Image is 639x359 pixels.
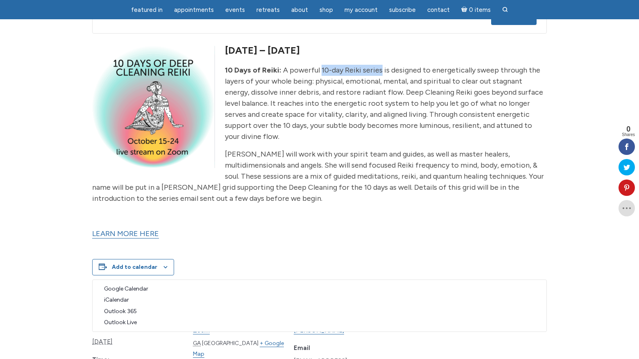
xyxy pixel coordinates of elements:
span: Subscribe [389,6,416,14]
a: Retreats [252,2,285,18]
a: Outlook Live [97,318,542,327]
a: Google Calendar [97,285,542,293]
strong: 10 Days of Reiki: [225,66,281,75]
dt: Email [294,343,385,353]
a: About [286,2,313,18]
span: Shop [319,6,333,14]
span: Retreats [256,6,280,14]
a: Cart0 items [456,1,496,18]
a: [PERSON_NAME] [294,327,344,334]
a: Shop [315,2,338,18]
span: Shares [622,133,635,137]
a: iCalendar [97,296,542,304]
i: Cart [461,6,469,14]
span: Appointments [174,6,214,14]
a: Outlook 365 [97,307,542,316]
span: Contact [427,6,450,14]
span: My Account [344,6,378,14]
p: [PERSON_NAME] will work with your spirit team and guides, as well as master healers, multidimensi... [92,149,547,204]
span: 0 [622,125,635,133]
a: Events [220,2,250,18]
span: featured in [131,6,163,14]
span: [GEOGRAPHIC_DATA] [202,340,258,347]
a: Appointments [169,2,219,18]
span: About [291,6,308,14]
button: View links to add events to your calendar [112,264,157,270]
a: Contact [422,2,455,18]
span: [DATE] – [DATE] [225,44,300,56]
abbr: Georgia [193,340,201,347]
a: Zoom [193,327,210,334]
p: A powerful 10-day Reiki series is designed to energetically sweep through the layers of your whol... [92,65,547,142]
a: Subscribe [384,2,421,18]
a: LEARN MORE HERE [92,229,159,239]
span: 0 items [469,7,491,13]
abbr: 2025-10-15 [92,338,112,345]
a: My Account [340,2,383,18]
a: featured in [126,2,168,18]
span: Events [225,6,245,14]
